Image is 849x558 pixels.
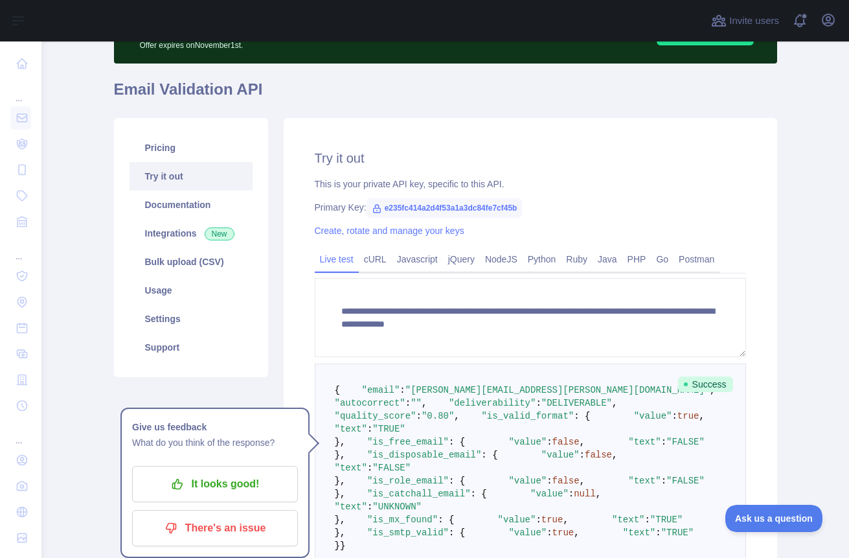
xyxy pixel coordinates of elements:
span: New [205,227,234,240]
a: Javascript [392,249,443,270]
button: There's an issue [132,510,298,546]
div: This is your private API key, specific to this API. [315,178,746,191]
a: Python [523,249,561,270]
span: true [541,515,563,525]
div: ... [10,420,31,446]
span: null [574,489,596,499]
span: }, [335,437,346,447]
span: : [661,437,666,447]
span: : { [574,411,590,421]
span: "TRUE" [661,528,694,538]
span: : { [449,476,465,486]
a: Try it out [130,162,253,191]
span: : { [438,515,454,525]
span: "quality_score" [335,411,416,421]
span: : [569,489,574,499]
a: Live test [315,249,359,270]
span: , [580,476,585,486]
span: "is_disposable_email" [367,450,481,460]
span: "[PERSON_NAME][EMAIL_ADDRESS][PERSON_NAME][DOMAIN_NAME]" [405,385,710,395]
span: "deliverability" [449,398,536,408]
span: true [677,411,699,421]
span: "text" [335,502,367,512]
span: } [335,541,340,551]
span: : [655,528,661,538]
h2: Try it out [315,149,746,167]
span: : { [449,437,465,447]
span: : [400,385,405,395]
span: "text" [335,463,367,473]
iframe: Toggle Customer Support [725,505,823,532]
span: }, [335,476,346,486]
span: : [644,515,650,525]
a: cURL [359,249,392,270]
div: ... [10,236,31,262]
span: , [574,528,579,538]
span: }, [335,489,346,499]
a: Integrations New [130,219,253,248]
span: "is_role_email" [367,476,449,486]
span: "is_smtp_valid" [367,528,449,538]
span: Invite users [729,14,779,29]
span: "value" [498,515,536,525]
span: }, [335,515,346,525]
h1: Give us feedback [132,419,298,435]
span: : [416,411,422,421]
span: , [454,411,459,421]
a: jQuery [443,249,480,270]
span: "value" [541,450,580,460]
span: e235fc414a2d4f53a1a3dc84fe7cf45b [367,198,523,218]
span: : { [449,528,465,538]
span: "is_catchall_email" [367,489,471,499]
span: "FALSE" [372,463,411,473]
span: "value" [530,489,569,499]
a: Go [651,249,674,270]
span: false [552,476,580,486]
span: "is_free_email" [367,437,449,447]
span: , [563,515,568,525]
span: : [672,411,677,421]
a: Support [130,333,253,362]
span: : { [481,450,497,460]
span: : [536,398,541,408]
span: "UNKNOWN" [372,502,422,512]
a: Settings [130,305,253,333]
span: true [552,528,574,538]
span: : [547,437,552,447]
span: }, [335,528,346,538]
span: "text" [623,528,655,538]
a: Create, rotate and manage your keys [315,226,464,236]
span: "FALSE" [666,476,705,486]
a: Documentation [130,191,253,219]
span: "is_mx_found" [367,515,438,525]
span: : [547,476,552,486]
a: Bulk upload (CSV) [130,248,253,276]
span: : [367,463,372,473]
span: : [661,476,666,486]
span: , [699,411,704,421]
span: : [405,398,411,408]
div: Primary Key: [315,201,746,214]
span: "text" [612,515,644,525]
a: Pricing [130,134,253,162]
a: PHP [622,249,651,270]
a: Postman [674,249,719,270]
span: "email" [362,385,400,395]
button: It looks good! [132,466,298,502]
span: , [596,489,601,499]
a: Usage [130,276,253,305]
span: : [536,515,541,525]
p: Offer expires on November 1st. [140,35,495,51]
span: : { [471,489,487,499]
span: false [552,437,580,447]
span: "value" [508,437,547,447]
span: : [367,502,372,512]
span: } [340,541,345,551]
span: "text" [335,424,367,434]
a: Ruby [561,249,593,270]
span: "value" [508,476,547,486]
span: : [580,450,585,460]
span: "text" [628,476,661,486]
span: "DELIVERABLE" [541,398,612,408]
span: }, [335,450,346,460]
